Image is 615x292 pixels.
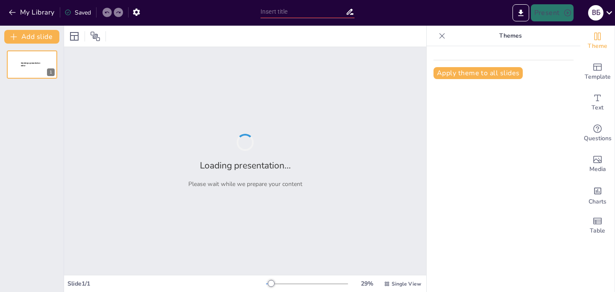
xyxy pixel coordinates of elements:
[64,9,91,17] div: Saved
[90,31,100,41] span: Position
[21,62,40,67] span: Sendsteps presentation editor
[47,68,55,76] div: 1
[580,149,615,180] div: Add images, graphics, shapes or video
[580,56,615,87] div: Add ready made slides
[531,4,574,21] button: Present
[449,26,572,46] p: Themes
[67,29,81,43] div: Layout
[588,41,607,51] span: Theme
[589,165,606,174] span: Media
[4,30,59,44] button: Add slide
[433,67,523,79] button: Apply theme to all slides
[7,50,57,79] div: 1
[584,134,612,143] span: Questions
[580,87,615,118] div: Add text boxes
[200,159,291,171] h2: Loading presentation...
[592,103,603,112] span: Text
[6,6,58,19] button: My Library
[512,4,529,21] button: Export to PowerPoint
[585,72,611,82] span: Template
[580,210,615,241] div: Add a table
[590,226,605,236] span: Table
[580,26,615,56] div: Change the overall theme
[392,280,421,287] span: Single View
[188,180,302,188] p: Please wait while we prepare your content
[589,197,606,206] span: Charts
[357,280,377,288] div: 29 %
[67,280,266,288] div: Slide 1 / 1
[261,6,346,18] input: Insert title
[588,5,603,21] div: В Б
[588,4,603,21] button: В Б
[580,118,615,149] div: Get real-time input from your audience
[580,180,615,210] div: Add charts and graphs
